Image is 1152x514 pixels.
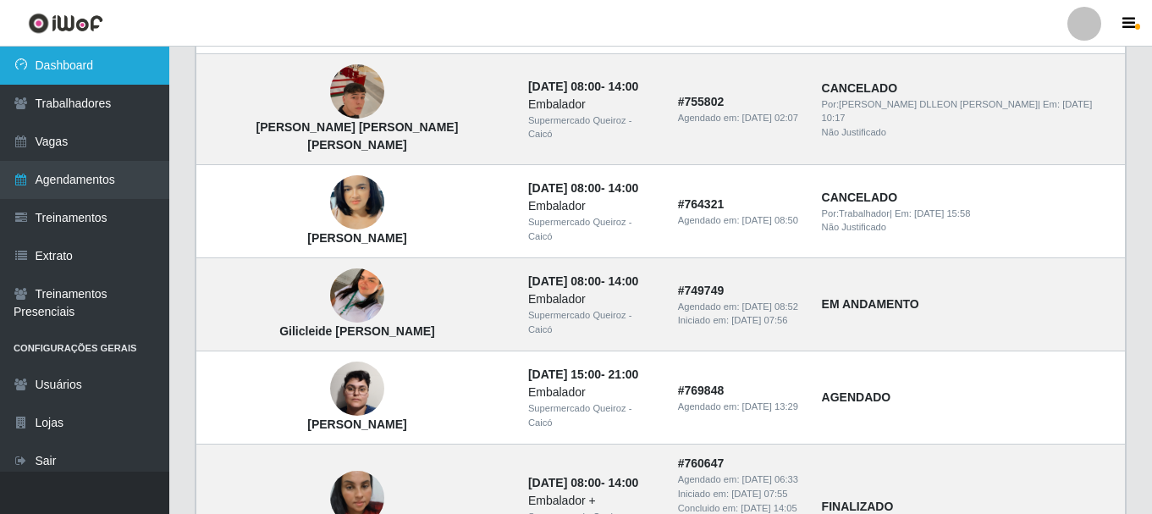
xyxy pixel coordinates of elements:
[678,300,802,314] div: Agendado em:
[528,181,638,195] strong: -
[609,476,639,489] time: 14:00
[822,208,890,218] span: Por: Trabalhador
[528,215,658,244] div: Supermercado Queiroz - Caicó
[528,492,658,510] div: Embalador +
[731,489,787,499] time: [DATE] 07:55
[528,80,601,93] time: [DATE] 08:00
[528,113,658,142] div: Supermercado Queiroz - Caicó
[609,368,639,381] time: 21:00
[742,113,798,123] time: [DATE] 02:07
[528,308,658,337] div: Supermercado Queiroz - Caicó
[528,274,638,288] strong: -
[307,231,406,245] strong: [PERSON_NAME]
[528,197,658,215] div: Embalador
[822,207,1115,221] div: | Em:
[678,284,725,297] strong: # 749749
[914,208,970,218] time: [DATE] 15:58
[528,401,658,430] div: Supermercado Queiroz - Caicó
[528,384,658,401] div: Embalador
[330,341,384,438] img: Maria Eduarda da Silva Maia
[678,95,725,108] strong: # 755802
[822,297,919,311] strong: EM ANDAMENTO
[742,401,798,412] time: [DATE] 13:29
[822,390,891,404] strong: AGENDADO
[822,500,894,513] strong: FINALIZADO
[678,400,802,414] div: Agendado em:
[609,80,639,93] time: 14:00
[741,503,796,513] time: [DATE] 14:05
[678,197,725,211] strong: # 764321
[528,476,601,489] time: [DATE] 08:00
[822,97,1115,126] div: | Em:
[279,324,435,338] strong: Gilicleide [PERSON_NAME]
[528,181,601,195] time: [DATE] 08:00
[678,384,725,397] strong: # 769848
[528,96,658,113] div: Embalador
[330,44,384,141] img: Ezequiel Sales de Medeiros Dantas
[528,274,601,288] time: [DATE] 08:00
[528,80,638,93] strong: -
[609,274,639,288] time: 14:00
[731,315,787,325] time: [DATE] 07:56
[822,191,897,204] strong: CANCELADO
[742,215,798,225] time: [DATE] 08:50
[822,99,1039,109] span: Por: [PERSON_NAME] DLLEON [PERSON_NAME]
[528,368,601,381] time: [DATE] 15:00
[822,81,897,95] strong: CANCELADO
[678,313,802,328] div: Iniciado em:
[28,13,103,34] img: CoreUI Logo
[307,417,406,431] strong: [PERSON_NAME]
[256,120,459,152] strong: [PERSON_NAME] [PERSON_NAME] [PERSON_NAME]
[678,456,725,470] strong: # 760647
[330,155,384,251] img: Aurileide Xavier Vital
[528,290,658,308] div: Embalador
[742,474,798,484] time: [DATE] 06:33
[528,368,638,381] strong: -
[678,111,802,125] div: Agendado em:
[742,301,798,312] time: [DATE] 08:52
[678,487,802,501] div: Iniciado em:
[528,476,638,489] strong: -
[609,181,639,195] time: 14:00
[678,473,802,487] div: Agendado em:
[330,248,384,345] img: Gilicleide Chirle de Lucena
[822,220,1115,235] div: Não Justificado
[822,125,1115,140] div: Não Justificado
[678,213,802,228] div: Agendado em:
